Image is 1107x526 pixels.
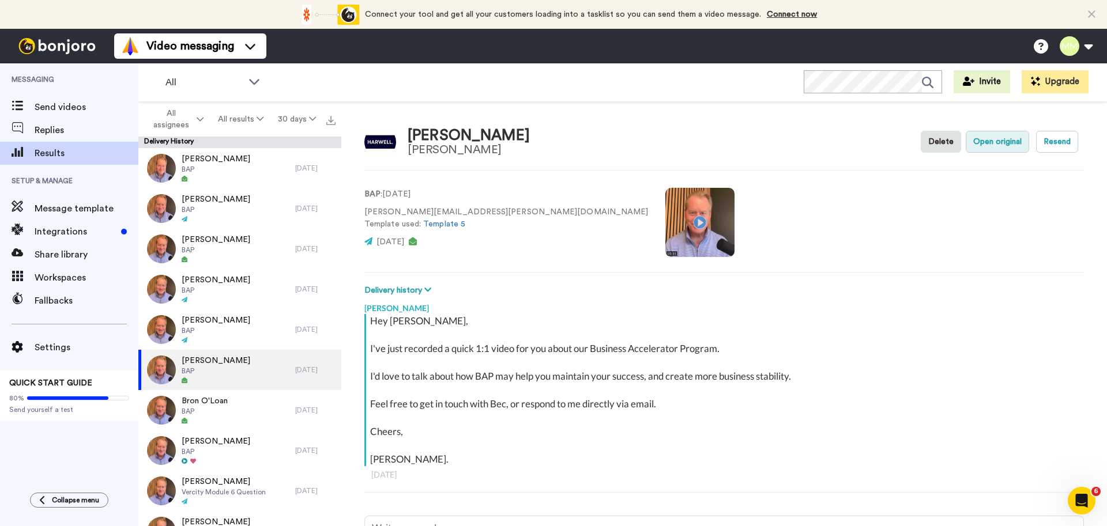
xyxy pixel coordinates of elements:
span: BAP [182,366,250,376]
span: All assignees [148,108,194,131]
a: [PERSON_NAME]BAP[DATE] [138,269,341,309]
span: Message template [35,202,138,215]
button: Invite [954,70,1010,93]
a: [PERSON_NAME]BAP[DATE] [138,309,341,350]
span: BAP [182,407,228,416]
a: [PERSON_NAME]BAP[DATE] [138,430,341,471]
span: [PERSON_NAME] [182,436,250,447]
div: [DATE] [295,406,336,415]
button: Export all results that match these filters now. [323,111,339,128]
div: [DATE] [295,204,336,213]
span: BAP [182,165,250,174]
img: 774417e3-27aa-4421-8160-8d542b8b9639-thumb.jpg [147,194,176,223]
span: [PERSON_NAME] [182,194,250,205]
span: [PERSON_NAME] [182,274,250,286]
span: 80% [9,393,24,403]
span: Video messaging [146,38,234,54]
img: bb0f3d4e-8ffa-45df-bc7d-8f04b68115da-thumb.jpg [147,234,176,263]
span: [PERSON_NAME] [182,315,250,326]
span: Results [35,146,138,160]
img: export.svg [326,116,336,125]
button: Resend [1036,131,1078,153]
span: [DATE] [376,238,404,246]
div: [DATE] [295,244,336,253]
span: Send videos [35,100,138,114]
span: Collapse menu [52,495,99,505]
img: Image of Joseph Hardy [364,126,396,158]
span: Settings [35,340,138,354]
span: [PERSON_NAME] [182,234,250,245]
div: [DATE] [371,469,1077,480]
a: [PERSON_NAME]BAP[DATE] [138,188,341,229]
button: Open original [966,131,1029,153]
span: BAP [182,205,250,214]
button: All results [211,109,271,130]
img: vm-color.svg [121,37,140,55]
span: BAP [182,447,250,456]
a: [PERSON_NAME]BAP[DATE] [138,229,341,269]
span: Share library [35,248,138,262]
img: b41684af-6f49-40c0-b6d4-b1e8887a9712-thumb.jpg [147,396,176,425]
div: [PERSON_NAME] [364,297,1084,314]
span: Workspaces [35,271,138,285]
span: QUICK START GUIDE [9,379,92,387]
a: Template 5 [423,220,465,228]
a: [PERSON_NAME]BAP[DATE] [138,350,341,390]
div: [DATE] [295,365,336,374]
span: [PERSON_NAME] [182,476,266,487]
div: animation [296,5,359,25]
button: Upgrade [1022,70,1089,93]
span: Connect your tool and get all your customers loading into a tasklist so you can send them a video... [365,10,761,18]
strong: BAP [364,190,381,198]
img: 436ce7f5-54fd-459a-9809-878da3eca7d8-thumb.jpg [147,275,176,304]
p: : [DATE] [364,188,648,200]
div: [PERSON_NAME] [408,127,530,144]
span: BAP [182,326,250,335]
button: Delivery history [364,284,435,297]
img: 8d888ec5-1568-4f52-9055-64692100f1a6-thumb.jpg [147,355,176,384]
img: 893ae91c-3848-48b6-8279-fd8ea590b3cd-thumb.jpg [147,154,176,183]
span: [PERSON_NAME] [182,355,250,366]
span: [PERSON_NAME] [182,153,250,165]
div: [DATE] [295,446,336,455]
div: [DATE] [295,486,336,495]
div: Hey [PERSON_NAME], I've just recorded a quick 1:1 video for you about our Business Accelerator Pr... [370,314,1081,466]
span: All [165,75,243,89]
p: [PERSON_NAME][EMAIL_ADDRESS][PERSON_NAME][DOMAIN_NAME] Template used: [364,206,648,230]
button: Delete [921,131,961,153]
img: 217a7441-545d-468e-b71b-1da58551b628-thumb.jpg [147,436,176,465]
img: 7bf5febc-3837-49ac-ad96-3bda70f31cce-thumb.jpg [147,476,176,505]
span: Replies [35,123,138,137]
div: [DATE] [295,325,336,334]
div: [DATE] [295,164,336,173]
button: All assignees [141,103,211,135]
div: [DATE] [295,285,336,294]
span: BAP [182,245,250,255]
a: [PERSON_NAME]BAP[DATE] [138,148,341,188]
span: BAP [182,286,250,295]
img: 2ac30b1f-5b1b-4065-b1a7-441bf86bb740-thumb.jpg [147,315,176,344]
button: Collapse menu [30,493,108,508]
span: Send yourself a test [9,405,129,414]
span: Fallbacks [35,294,138,308]
div: Delivery History [138,137,341,148]
div: [PERSON_NAME] [408,143,530,156]
span: Bron O'Loan [182,395,228,407]
span: Integrations [35,225,116,239]
button: 30 days [270,109,323,130]
a: [PERSON_NAME]Vercity Module 6 Question[DATE] [138,471,341,511]
iframe: Intercom live chat [1068,487,1095,514]
a: Bron O'LoanBAP[DATE] [138,390,341,430]
span: 6 [1091,487,1101,496]
img: bj-logo-header-white.svg [14,38,100,54]
span: Vercity Module 6 Question [182,487,266,497]
a: Connect now [767,10,817,18]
